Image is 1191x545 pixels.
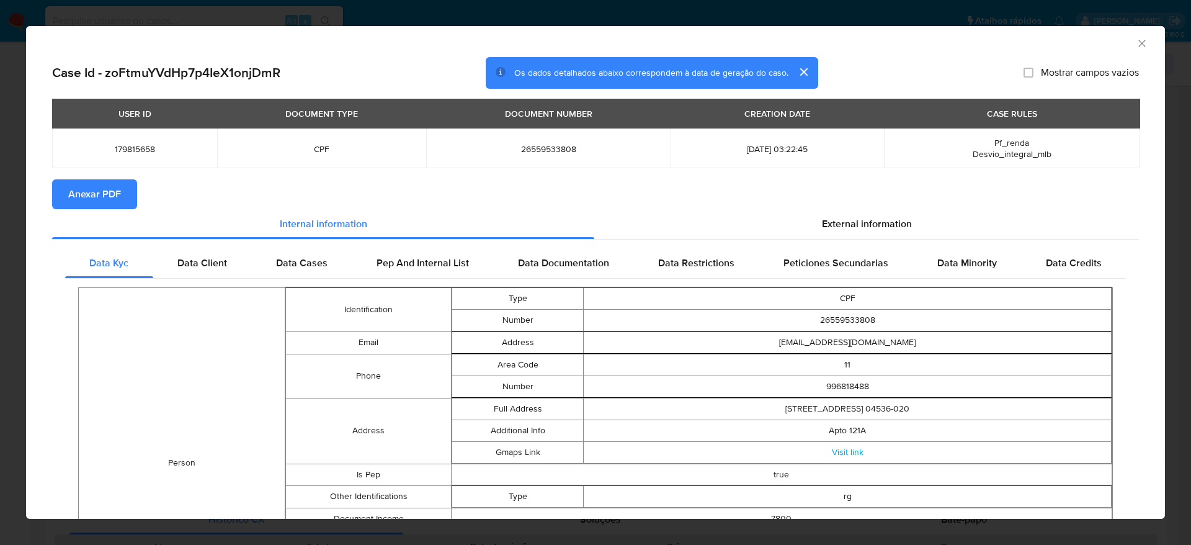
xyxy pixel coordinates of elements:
[286,464,451,485] td: Is Pep
[67,143,202,155] span: 179815658
[514,66,788,79] span: Os dados detalhados abaixo correspondem à data de geração do caso.
[832,446,863,458] a: Visit link
[584,354,1112,376] td: 11
[286,508,451,529] td: Document Income
[52,65,280,81] h2: Case Id - zoFtmuYVdHp7p4IeX1onjDmR
[286,398,451,464] td: Address
[280,217,367,231] span: Internal information
[685,143,869,155] span: [DATE] 03:22:45
[451,508,1112,529] td: 7800
[584,309,1112,331] td: 26559533808
[286,287,451,331] td: Identification
[452,441,584,463] td: Gmaps Link
[1024,68,1033,78] input: Mostrar campos vazios
[584,287,1112,309] td: CPF
[584,331,1112,353] td: [EMAIL_ADDRESS][DOMAIN_NAME]
[286,331,451,354] td: Email
[278,103,365,124] div: DOCUMENT TYPE
[26,26,1165,519] div: closure-recommendation-modal
[52,209,1139,239] div: Detailed info
[452,354,584,376] td: Area Code
[452,287,584,309] td: Type
[584,485,1112,507] td: rg
[497,103,600,124] div: DOCUMENT NUMBER
[452,309,584,331] td: Number
[584,398,1112,420] td: [STREET_ADDRESS] 04536-020
[177,256,227,270] span: Data Client
[994,137,1029,149] span: Pf_renda
[452,420,584,441] td: Additional Info
[452,398,584,420] td: Full Address
[52,179,137,209] button: Anexar PDF
[441,143,656,155] span: 26559533808
[68,181,121,208] span: Anexar PDF
[1046,256,1102,270] span: Data Credits
[737,103,818,124] div: CREATION DATE
[276,256,328,270] span: Data Cases
[452,485,584,507] td: Type
[65,248,1126,278] div: Detailed internal info
[377,256,469,270] span: Pep And Internal List
[286,485,451,508] td: Other Identifications
[973,148,1051,160] span: Desvio_integral_mlb
[584,420,1112,441] td: Apto 121A
[1041,66,1139,79] span: Mostrar campos vazios
[584,376,1112,397] td: 996818488
[822,217,912,231] span: External information
[1136,37,1147,48] button: Fechar a janela
[89,256,128,270] span: Data Kyc
[232,143,411,155] span: CPF
[451,464,1112,485] td: true
[937,256,997,270] span: Data Minority
[658,256,734,270] span: Data Restrictions
[111,103,159,124] div: USER ID
[788,57,818,87] button: cerrar
[452,331,584,353] td: Address
[452,376,584,397] td: Number
[518,256,609,270] span: Data Documentation
[783,256,888,270] span: Peticiones Secundarias
[979,103,1045,124] div: CASE RULES
[286,354,451,398] td: Phone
